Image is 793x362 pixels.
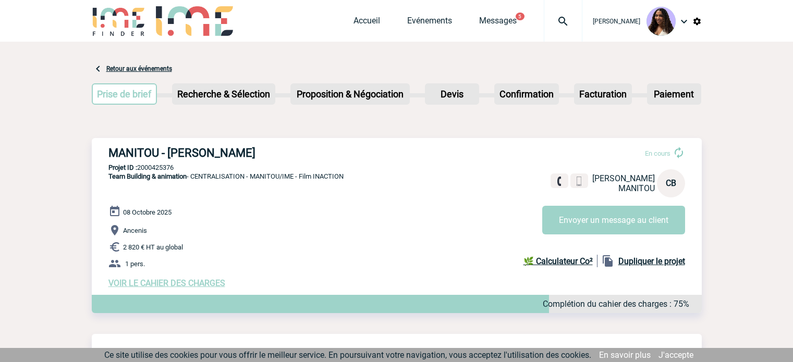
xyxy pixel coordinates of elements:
[516,13,524,20] button: 5
[291,84,409,104] p: Proposition & Négociation
[542,206,685,234] button: Envoyer un message au client
[599,350,651,360] a: En savoir plus
[523,255,597,267] a: 🌿 Calculateur Co²
[104,350,591,360] span: Ce site utilise des cookies pour vous offrir le meilleur service. En poursuivant votre navigation...
[575,84,631,104] p: Facturation
[592,173,655,183] span: [PERSON_NAME]
[618,183,655,193] span: MANITOU
[426,84,478,104] p: Devis
[108,172,344,180] span: - CENTRALISATION - MANITOU/IME - Film INACTION
[353,16,380,30] a: Accueil
[106,65,172,72] a: Retour aux événements
[479,16,517,30] a: Messages
[123,208,172,216] span: 08 Octobre 2025
[125,260,145,268] span: 1 pers.
[93,84,156,104] p: Prise de brief
[666,178,676,188] span: CB
[646,7,676,36] img: 131234-0.jpg
[648,84,700,104] p: Paiement
[645,149,670,157] span: En cours
[523,256,593,266] b: 🌿 Calculateur Co²
[407,16,452,30] a: Evénements
[108,172,187,180] span: Team Building & animation
[575,177,584,186] img: portable.png
[658,350,693,360] a: J'accepte
[602,255,614,267] img: file_copy-black-24dp.png
[92,164,702,171] p: 2000425376
[108,146,421,159] h3: MANITOU - [PERSON_NAME]
[173,84,274,104] p: Recherche & Sélection
[593,18,640,25] span: [PERSON_NAME]
[92,6,146,36] img: IME-Finder
[618,256,685,266] b: Dupliquer le projet
[123,227,147,234] span: Ancenis
[495,84,558,104] p: Confirmation
[555,177,564,186] img: fixe.png
[108,278,225,288] a: VOIR LE CAHIER DES CHARGES
[123,243,183,251] span: 2 820 € HT au global
[108,164,137,171] b: Projet ID :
